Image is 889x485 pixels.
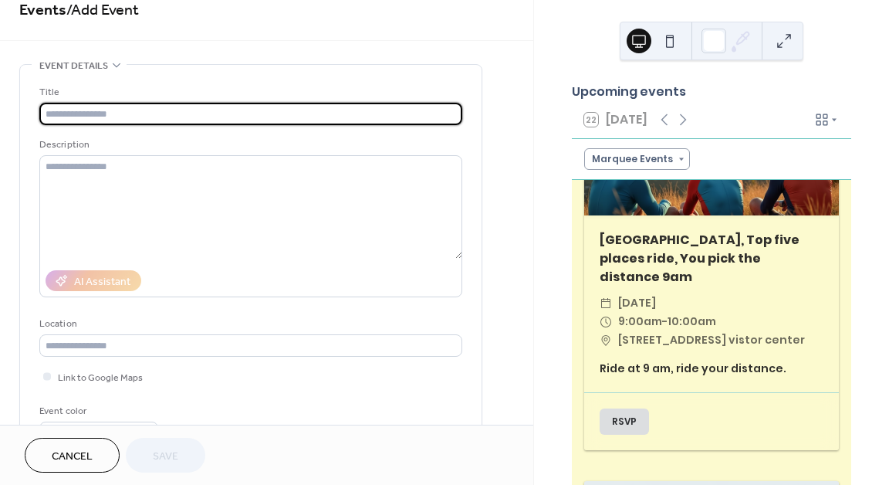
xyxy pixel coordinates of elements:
[618,331,805,350] span: [STREET_ADDRESS] vistor center
[618,294,656,313] span: [DATE]
[52,449,93,465] span: Cancel
[39,137,459,153] div: Description
[58,370,143,386] span: Link to Google Maps
[25,438,120,473] button: Cancel
[39,316,459,332] div: Location
[600,294,612,313] div: ​
[600,409,649,435] button: RSVP
[584,231,839,287] div: [GEOGRAPHIC_DATA], Top five places ride, You pick the distance 9am
[662,313,668,331] span: -
[39,58,108,74] span: Event details
[600,313,612,331] div: ​
[584,361,839,377] div: Ride at 9 am, ride your distance.
[39,84,459,100] div: Title
[39,403,155,419] div: Event color
[618,313,662,331] span: 9:00am
[572,83,851,101] div: Upcoming events
[600,331,612,350] div: ​
[668,313,716,331] span: 10:00am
